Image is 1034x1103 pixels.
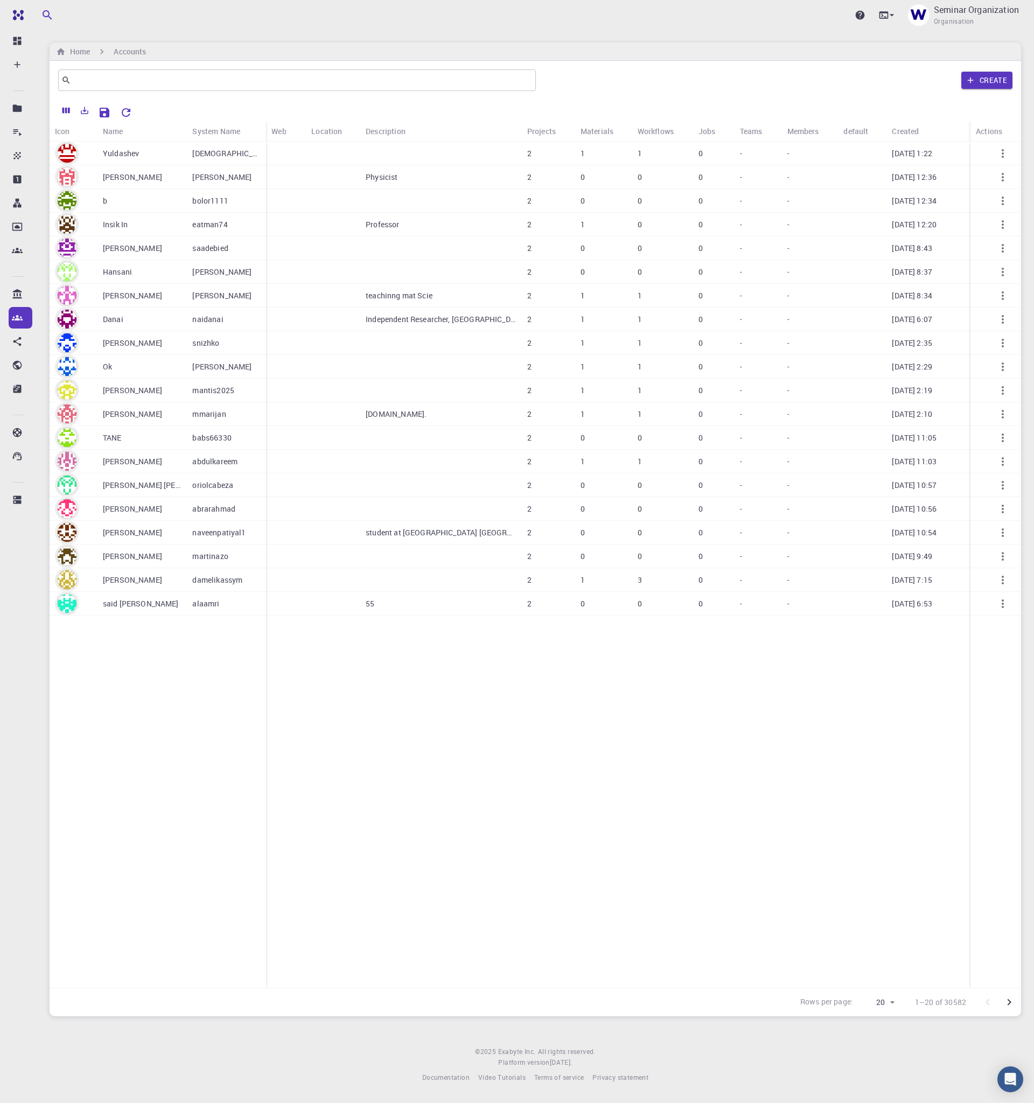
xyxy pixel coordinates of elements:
[638,598,642,609] p: 0
[740,314,742,325] p: -
[581,409,585,420] p: 1
[422,1073,470,1081] span: Documentation
[787,385,790,396] p: -
[103,527,162,538] p: [PERSON_NAME]
[192,338,219,348] p: snizhko
[934,3,1019,16] p: Seminar Organization
[638,432,642,443] p: 0
[740,385,742,396] p: -
[527,290,532,301] p: 2
[698,480,703,491] p: 0
[892,480,937,491] p: [DATE] 10:57
[534,1072,584,1083] a: Terms of service
[522,121,575,142] div: Projects
[581,290,585,301] p: 1
[192,480,233,491] p: oriolcabeza
[740,575,742,585] p: -
[892,361,932,372] p: [DATE] 2:29
[422,1072,470,1083] a: Documentation
[892,267,932,277] p: [DATE] 8:37
[698,290,703,301] p: 0
[103,338,162,348] p: [PERSON_NAME]
[575,121,632,142] div: Materials
[527,575,532,585] p: 2
[192,290,251,301] p: [PERSON_NAME]
[698,148,703,159] p: 0
[787,575,790,585] p: -
[57,380,77,400] img: avatar
[57,451,77,471] img: avatar
[192,598,219,609] p: alaamri
[698,409,703,420] p: 0
[581,267,585,277] p: 0
[934,16,974,27] span: Organisation
[638,121,674,142] div: Workflows
[57,522,77,542] img: avatar
[740,551,742,562] p: -
[498,1047,536,1056] span: Exabyte Inc.
[800,996,853,1009] p: Rows per page:
[527,314,532,325] p: 2
[638,314,642,325] p: 1
[527,243,532,254] p: 2
[892,598,932,609] p: [DATE] 6:53
[698,504,703,514] p: 0
[581,121,613,142] div: Materials
[581,432,585,443] p: 0
[787,121,819,142] div: Members
[57,285,77,305] img: avatar
[581,527,585,538] p: 0
[114,46,146,58] h6: Accounts
[892,314,932,325] p: [DATE] 6:07
[698,361,703,372] p: 0
[892,148,932,159] p: [DATE] 1:22
[787,551,790,562] p: -
[892,504,937,514] p: [DATE] 10:56
[787,172,790,183] p: -
[527,148,532,159] p: 2
[192,196,228,206] p: bolor1111
[787,504,790,514] p: -
[740,598,742,609] p: -
[266,121,306,142] div: Web
[366,121,406,142] div: Description
[57,333,77,353] img: avatar
[698,575,703,585] p: 0
[698,432,703,443] p: 0
[787,361,790,372] p: -
[740,172,742,183] p: -
[94,102,115,123] button: Save Explorer Settings
[192,314,223,325] p: naidanai
[892,551,932,562] p: [DATE] 9:49
[103,148,139,159] p: Yuldashev
[57,499,77,519] img: avatar
[638,456,642,467] p: 1
[57,309,77,329] img: avatar
[638,551,642,562] p: 0
[892,290,932,301] p: [DATE] 8:34
[740,361,742,372] p: -
[581,480,585,491] p: 0
[698,172,703,183] p: 0
[97,121,187,142] div: Name
[75,102,94,119] button: Export
[192,121,240,142] div: System Name
[103,314,123,325] p: Danai
[892,385,932,396] p: [DATE] 2:19
[271,121,286,142] div: Web
[57,102,75,119] button: Columns
[527,121,556,142] div: Projects
[9,10,24,20] img: logo
[55,121,70,142] div: Icon
[632,121,693,142] div: Workflows
[915,997,966,1008] p: 1–20 of 30582
[740,121,763,142] div: Teams
[57,238,77,258] img: avatar
[787,243,790,254] p: -
[103,598,179,609] p: said [PERSON_NAME]
[740,219,742,230] p: -
[103,219,128,230] p: Insik In
[581,172,585,183] p: 0
[970,121,1021,142] div: Actions
[527,361,532,372] p: 2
